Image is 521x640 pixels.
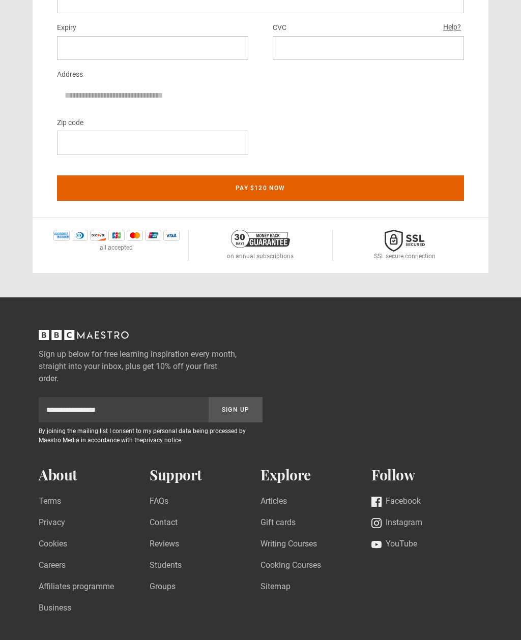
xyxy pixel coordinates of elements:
p: on annual subscriptions [227,252,294,261]
a: Facebook [371,495,421,509]
iframe: Secure expiration date input frame [65,43,240,53]
label: Zip code [57,117,83,129]
nav: Footer [39,467,482,640]
label: Address [57,69,83,81]
a: Writing Courses [260,538,317,552]
iframe: Secure postal code input frame [65,138,240,147]
a: privacy notice [143,437,181,444]
a: Sitemap [260,581,291,594]
a: Careers [39,559,66,573]
a: FAQs [150,495,168,509]
a: Cookies [39,538,67,552]
h2: Follow [371,467,482,483]
a: Articles [260,495,287,509]
h2: Explore [260,467,371,483]
img: diners [72,230,88,241]
a: Terms [39,495,61,509]
a: Affiliates programme [39,581,114,594]
a: Privacy [39,516,65,530]
a: Gift cards [260,516,296,530]
img: amex [53,230,70,241]
label: Expiry [57,22,76,34]
a: Reviews [150,538,179,552]
button: Pay $120 now [57,175,464,201]
button: Sign Up [209,397,263,422]
p: SSL secure connection [374,252,436,261]
a: Groups [150,581,176,594]
img: 30-day-money-back-guarantee-c866a5dd536ff72a469b.png [231,230,290,248]
img: discover [90,230,106,241]
img: unionpay [145,230,161,241]
img: jcb [108,230,125,241]
h2: About [39,467,150,483]
p: all accepted [100,243,133,252]
a: BBC Maestro, back to top [39,333,129,343]
a: Students [150,559,182,573]
iframe: Secure CVC input frame [281,43,456,53]
a: Contact [150,516,178,530]
a: Instagram [371,516,422,530]
a: YouTube [371,538,417,552]
svg: BBC Maestro, back to top [39,330,129,340]
a: Business [39,602,71,616]
label: CVC [273,22,286,34]
div: Sign up to newsletter [39,397,263,422]
img: mastercard [127,230,143,241]
a: Cooking Courses [260,559,321,573]
h2: Support [150,467,260,483]
p: By joining the mailing list I consent to my personal data being processed by Maestro Media in acc... [39,426,263,445]
label: Sign up below for free learning inspiration every month, straight into your inbox, plus get 10% o... [39,348,263,385]
button: Help? [440,21,464,34]
img: visa [163,230,180,241]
